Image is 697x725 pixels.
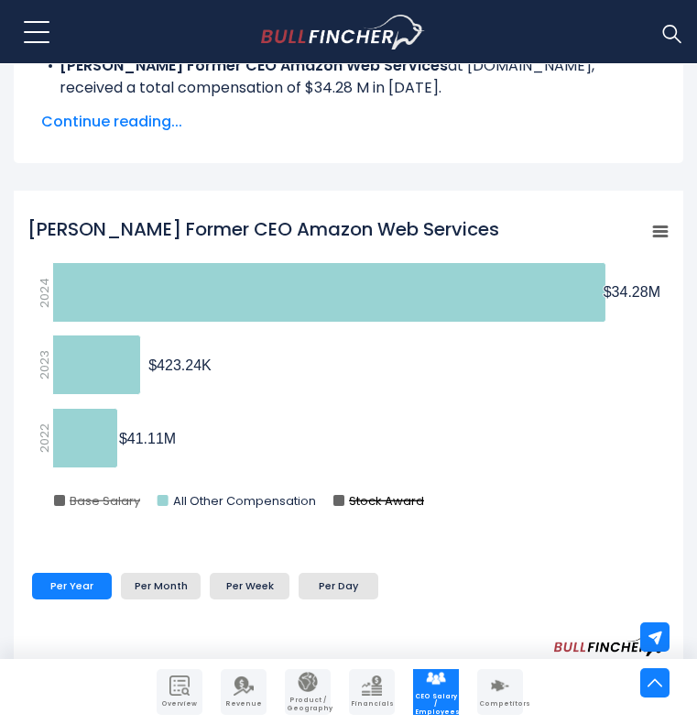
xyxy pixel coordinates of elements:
tspan: $41.11M [119,431,176,446]
span: Product / Geography [287,697,329,712]
li: at [DOMAIN_NAME], received a total compensation of $34.28 M in [DATE]. [41,55,656,99]
span: CEO Salary / Employees [415,693,457,716]
span: Competitors [479,700,521,708]
a: Company Product/Geography [285,669,331,715]
text: 2022 [36,423,53,453]
tspan: [PERSON_NAME] Former CEO Amazon Web Services [27,216,499,242]
tspan: $423.24K [148,357,212,373]
span: Revenue [223,700,265,708]
text: Stock Award [349,492,424,510]
text: Base Salary [70,492,141,510]
a: Company Competitors [477,669,523,715]
span: Overview [158,700,201,708]
svg: Adam N. Selipsky Former CEO Amazon Web Services [27,207,670,528]
li: Per Month [121,573,201,599]
span: Continue reading... [41,111,656,133]
b: [PERSON_NAME] Former CEO Amazon Web Services [60,55,448,76]
text: 2024 [36,278,53,308]
li: Per Year [32,573,112,599]
li: Per Day [299,573,378,599]
a: Company Employees [413,669,459,715]
a: Go to homepage [261,15,458,49]
a: Company Financials [349,669,395,715]
li: Per Week [210,573,289,599]
text: 2023 [36,350,53,379]
a: Company Revenue [221,669,267,715]
a: Company Overview [157,669,202,715]
text: All Other Compensation [173,492,316,510]
img: Bullfincher logo [261,15,425,49]
tspan: $34.28M [604,284,660,300]
span: Financials [351,700,393,708]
